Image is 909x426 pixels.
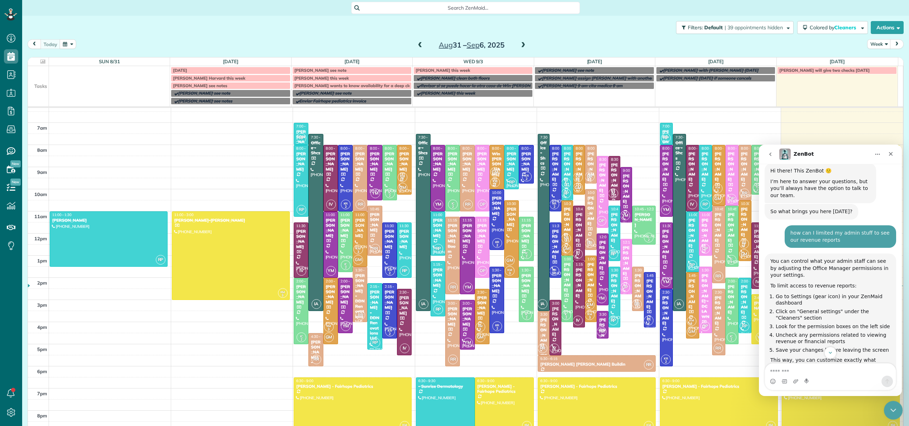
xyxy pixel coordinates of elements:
span: KM [507,268,512,272]
span: KM [493,179,497,183]
span: RP [661,133,671,143]
div: Office - Shcs [675,140,684,161]
span: [PERSON_NAME] wants to know availability for a deep clean next week [294,83,437,88]
span: 1:30 - 4:00 [355,268,372,272]
div: [PERSON_NAME] [326,218,336,239]
span: KR [525,174,529,177]
a: [DATE] [708,59,724,64]
span: 8:00 - 11:00 [477,146,497,151]
small: 3 [573,176,582,183]
a: [DATE] [344,59,360,64]
div: [PERSON_NAME] [340,218,351,239]
span: KM [576,174,580,178]
span: GM [713,194,722,204]
span: 8:00 - 11:00 [448,146,467,151]
span: YM [661,205,671,215]
div: [PERSON_NAME] Boom [447,223,458,254]
div: [PERSON_NAME] [688,218,697,249]
div: [PERSON_NAME] [563,151,571,182]
span: RP [297,205,306,215]
div: [PERSON_NAME] [492,196,502,216]
div: how can I limited my admin stuff to see our revenue reports [31,85,131,99]
button: Actions [871,21,904,34]
span: YM [433,200,443,209]
div: [PERSON_NAME] [754,151,763,182]
div: [PERSON_NAME] [611,212,618,243]
small: 2 [562,182,571,189]
div: [PERSON_NAME] [634,212,654,227]
div: [PERSON_NAME] [563,207,571,237]
small: 3 [740,243,749,250]
div: ZenBot says… [6,19,137,59]
small: 3 [505,270,514,277]
span: 10:30 - 2:00 [507,201,526,206]
span: 11:15 - 2:45 [448,218,467,222]
span: YM [620,211,630,220]
span: RR [585,172,595,181]
div: [PERSON_NAME] [552,229,559,260]
span: IC [756,185,759,189]
button: Home [112,3,125,16]
li: Look for the permission boxes on the left side [17,179,131,185]
span: GM [353,255,363,265]
div: [PERSON_NAME] [552,151,559,182]
div: [PERSON_NAME] [587,262,595,293]
span: 10:45 - 1:15 [611,207,630,211]
span: [PERSON_NAME] assign [PERSON_NAME] with another cleaner [542,75,668,81]
div: [PERSON_NAME] [369,151,380,172]
div: [PERSON_NAME] [399,151,409,172]
span: 11:00 - 1:45 [341,212,360,217]
span: 12:15 - 2:45 [623,240,642,245]
span: GM [490,167,500,177]
span: RP [433,244,443,254]
span: KM [400,174,405,178]
button: Emoji picker [11,234,17,240]
div: [PERSON_NAME] - The Verandas [662,129,671,181]
span: OP [478,266,487,276]
span: OP [597,216,606,226]
span: 11:00 - 2:00 [326,212,345,217]
span: 8:00 - 11:00 [689,146,708,151]
span: 8:00 - 11:00 [355,146,374,151]
span: 8:00 - 11:00 [552,146,571,151]
div: [PERSON_NAME] [727,212,736,243]
div: [PERSON_NAME] [727,151,736,182]
span: 8:00 - 11:15 [662,146,682,151]
li: Click on "General settings" under the "Cleaners" section [17,164,131,177]
button: Week [867,39,891,49]
span: 8:00 - 10:45 [715,146,734,151]
span: | 39 appointments hidden [725,24,783,31]
div: how can I limited my admin stuff to see our revenue reports [26,81,137,103]
div: [PERSON_NAME] [355,218,365,239]
div: Hi there! This ZenBot 🙂I’m here to answer your questions, but you’ll always have the option to ta... [6,19,117,59]
span: 10:45 - 2:15 [715,207,734,211]
span: [PERSON_NAME] this week [416,67,470,73]
span: [PERSON_NAME] clean both floors [421,75,490,81]
span: Colored by [810,24,859,31]
span: [PERSON_NAME] see notes [178,98,232,104]
small: 3 [491,181,500,188]
span: [PERSON_NAME] 9 am cita medica 8 am [542,83,622,88]
span: IC [344,262,347,266]
span: IC [452,201,454,205]
span: [PERSON_NAME] this week [294,75,349,81]
span: GM [561,244,571,254]
span: Cleaners [834,24,857,31]
span: KM [715,185,720,189]
div: [PERSON_NAME] [587,151,595,182]
span: 1:00 - 4:00 [564,257,581,261]
span: 8:00 - 9:45 [521,146,538,151]
span: KM [356,246,361,250]
div: To limit access to revenue reports: [11,138,131,145]
span: [PERSON_NAME] see note [542,67,594,73]
span: 11:00 - 1:00 [701,212,721,217]
small: 2 [550,204,559,210]
span: KR [388,268,392,272]
div: [PERSON_NAME] [741,151,750,182]
span: 8:00 - 11:00 [462,146,482,151]
span: [PERSON_NAME] see note [294,67,347,73]
li: Uncheck any permissions related to viewing revenue or financial reports [17,187,131,200]
span: 10:45 - 1:30 [728,207,747,211]
small: 3 [713,187,722,194]
span: IC [730,257,733,261]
